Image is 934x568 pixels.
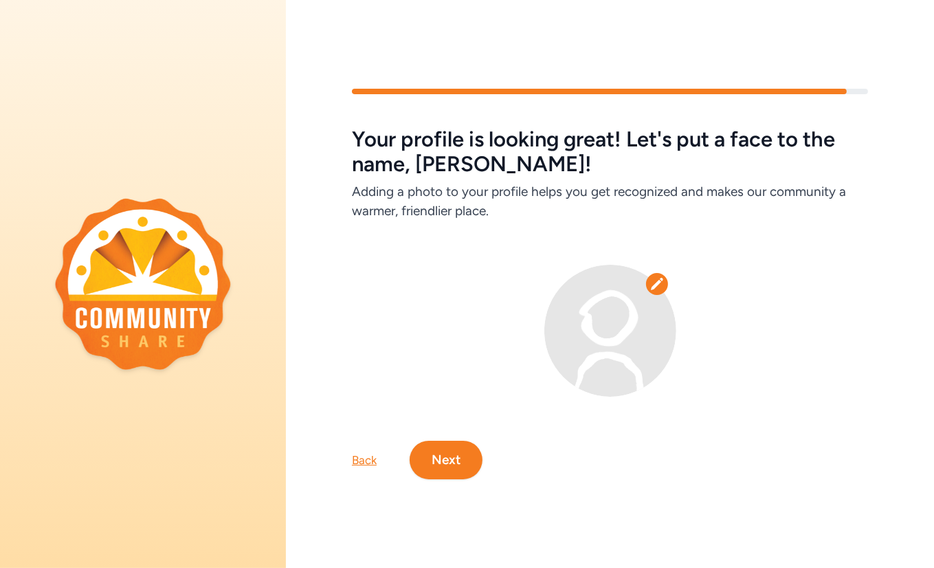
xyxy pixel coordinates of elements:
[55,198,231,370] img: logo
[352,127,868,177] h5: Your profile is looking great! Let's put a face to the name, [PERSON_NAME]!
[410,441,482,479] button: Next
[352,182,868,221] h6: Adding a photo to your profile helps you get recognized and makes our community a warmer, friendl...
[352,452,377,468] div: Back
[544,265,676,397] img: Avatar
